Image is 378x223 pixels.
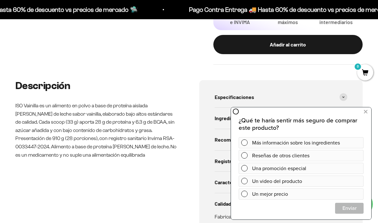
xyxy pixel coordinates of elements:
[215,136,273,144] span: Recomendaciones de uso
[15,102,179,159] p: ISO Vainilla es un alimento en polvo a base de proteína aislada [PERSON_NAME] de leche sabor vain...
[215,172,347,193] summary: Características
[215,114,244,122] span: Ingredientes
[357,70,373,77] a: 0
[215,93,254,101] span: Especificaciones
[215,87,347,108] summary: Especificaciones
[354,63,362,70] mark: 0
[215,151,347,172] summary: Registro sanitario
[231,107,371,219] iframe: zigpoll-iframe
[226,40,350,49] div: Añadir al carrito
[215,178,250,186] span: Características
[215,129,347,150] summary: Recomendaciones de uso
[15,80,179,91] h2: Descripción
[215,200,261,208] span: Calidad del producto
[215,108,347,129] summary: Ingredientes
[215,193,347,214] summary: Calidad del producto
[213,35,363,54] button: Añadir al carrito
[215,157,255,165] span: Registro sanitario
